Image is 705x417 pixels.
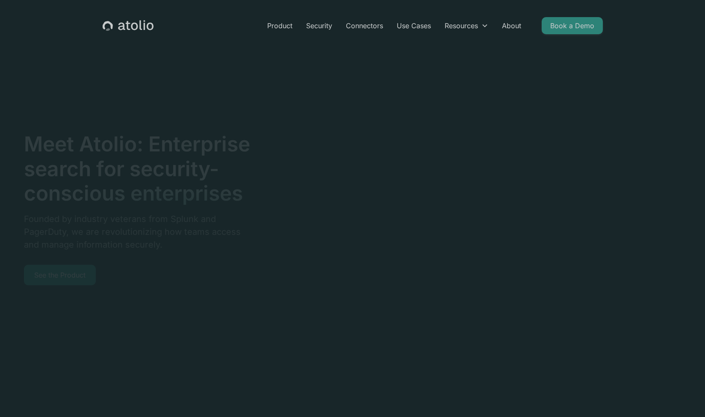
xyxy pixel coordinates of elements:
a: About [495,17,528,34]
a: Connectors [339,17,390,34]
a: Use Cases [390,17,438,34]
a: Product [260,17,299,34]
div: Resources [438,17,495,34]
a: home [103,20,153,31]
h1: Meet Atolio: Enterprise search for security-conscious enterprises [24,132,251,206]
a: See the Product [24,265,96,285]
a: Book a Demo [542,17,603,34]
div: Resources [445,21,478,31]
p: Founded by industry veterans from Splunk and PagerDuty, we are revolutionizing how teams access a... [24,213,251,251]
a: Security [299,17,339,34]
